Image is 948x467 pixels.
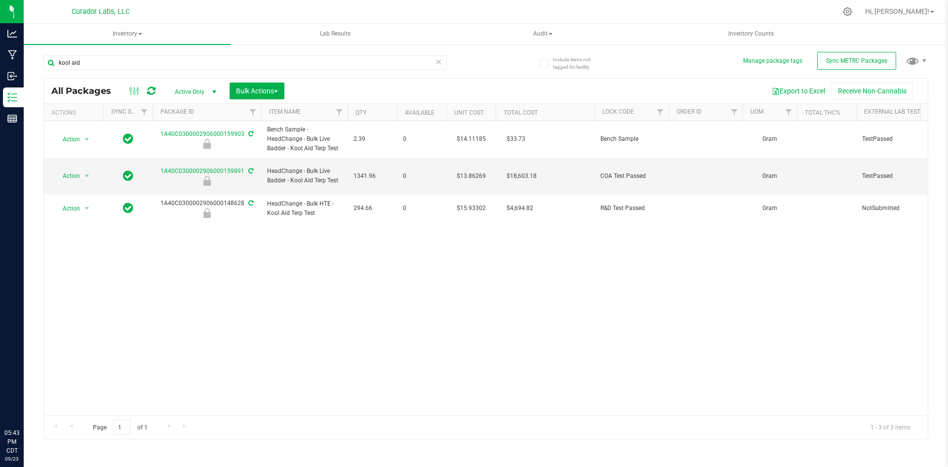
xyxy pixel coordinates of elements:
[765,83,831,99] button: Export to Excel
[267,167,342,185] span: HeadChange - Bulk Live Badder - Kool Aid Terp Test
[405,109,434,116] a: Available
[4,428,19,455] p: 05:43 PM CDT
[502,201,538,215] span: $4,694.82
[230,83,284,99] button: Bulk Actions
[267,125,342,154] span: Bench Sample - HeadChange - Bulk Live Badder - Kool Aid Terp Test
[136,104,153,121] a: Filter
[600,204,663,213] span: R&D Test Passed
[826,57,887,64] span: Sync METRC Packages
[7,71,17,81] inline-svg: Inbound
[54,132,80,146] span: Action
[841,7,854,16] div: Manage settings
[446,195,496,222] td: $15.93302
[7,50,17,60] inline-svg: Manufacturing
[84,420,156,435] span: Page of 1
[781,104,797,121] a: Filter
[10,388,39,418] iframe: Resource center
[454,109,484,116] a: Unit Cost
[54,202,80,215] span: Action
[403,204,440,213] span: 0
[355,109,366,116] a: Qty
[247,200,253,207] span: Sync from Compliance System
[652,104,669,121] a: Filter
[750,108,763,115] a: UOM
[236,87,278,95] span: Bulk Actions
[232,24,438,44] a: Lab Results
[831,83,913,99] button: Receive Non-Cannabis
[160,130,244,137] a: 1A40C0300002906000159903
[160,168,244,174] a: 1A40C0300002906000159891
[72,7,130,16] span: Curador Labs, LLC
[151,208,263,218] div: R&D Test Passed
[805,109,840,116] a: Total THC%
[43,55,447,70] input: Search Package ID, Item Name, SKU, Lot or Part Number...
[267,199,342,218] span: HeadChange - Bulk HTE - Kool Aid Terp Test
[502,132,530,146] span: $33.73
[307,30,364,38] span: Lab Results
[726,104,743,121] a: Filter
[600,134,663,144] span: Bench Sample
[123,169,133,183] span: In Sync
[7,92,17,102] inline-svg: Inventory
[51,109,99,116] div: Actions
[331,104,348,121] a: Filter
[743,57,802,65] button: Manage package tags
[865,7,929,15] span: Hi, [PERSON_NAME]!
[863,420,918,434] span: 1 - 3 of 3 items
[151,199,263,218] div: 1A40C0300002906000148628
[247,130,253,137] span: Sync from Compliance System
[354,171,391,181] span: 1341.96
[553,56,602,71] span: Include items not tagged for facility
[123,201,133,215] span: In Sync
[7,114,17,124] inline-svg: Reports
[245,104,261,121] a: Filter
[403,134,440,144] span: 0
[354,204,391,213] span: 294.66
[151,139,263,149] div: Bench Sample
[749,134,791,144] span: Gram
[600,171,663,181] span: COA Test Passed
[676,108,702,115] a: Order Id
[439,24,646,44] a: Audit
[602,108,634,115] a: Lock Code
[435,55,442,68] span: Clear
[354,134,391,144] span: 2.39
[446,158,496,195] td: $13.86269
[502,169,542,183] span: $18,603.18
[749,204,791,213] span: Gram
[864,108,942,115] a: External Lab Test Result
[4,455,19,463] p: 09/23
[7,29,17,39] inline-svg: Analytics
[81,132,93,146] span: select
[51,85,121,96] span: All Packages
[403,171,440,181] span: 0
[817,52,896,70] button: Sync METRC Packages
[81,202,93,215] span: select
[648,24,855,44] a: Inventory Counts
[715,30,787,38] span: Inventory Counts
[54,169,80,183] span: Action
[24,24,231,44] a: Inventory
[151,176,263,186] div: COA Test Passed
[123,132,133,146] span: In Sync
[81,169,93,183] span: select
[446,121,496,158] td: $14.11185
[749,171,791,181] span: Gram
[247,168,253,174] span: Sync from Compliance System
[440,24,646,44] span: Audit
[269,108,301,115] a: Item Name
[111,108,149,115] a: Sync Status
[160,108,194,115] a: Package ID
[113,420,131,435] input: 1
[29,386,41,398] iframe: Resource center unread badge
[504,109,538,116] a: Total Cost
